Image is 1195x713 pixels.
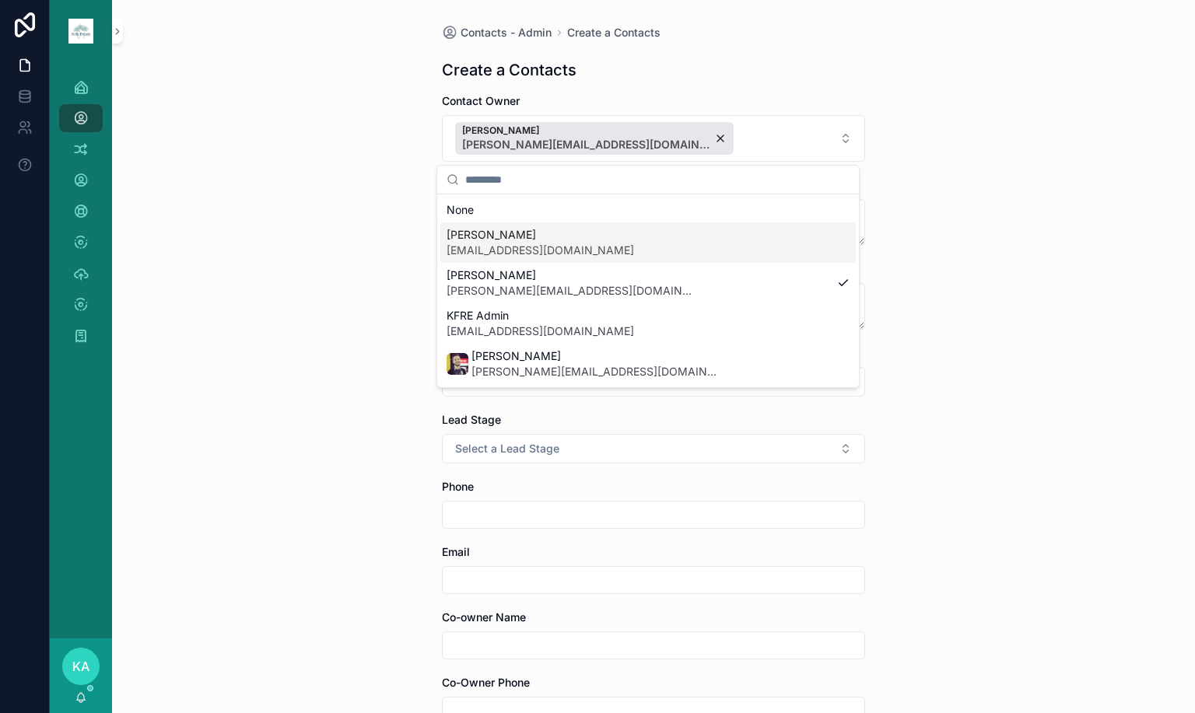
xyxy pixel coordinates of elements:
div: Suggestions [437,194,859,387]
span: Phone [442,480,474,493]
a: Create a Contacts [567,25,661,40]
span: [PERSON_NAME][EMAIL_ADDRESS][DOMAIN_NAME] [462,137,711,152]
span: Co-owner Name [442,610,526,624]
span: Co-Owner Phone [442,676,530,689]
button: Select Button [442,115,865,162]
span: [PERSON_NAME] [447,267,696,283]
span: [PERSON_NAME][EMAIL_ADDRESS][DOMAIN_NAME] [447,283,696,299]
img: App logo [68,19,93,44]
span: Select a Lead Stage [455,441,559,456]
button: Select Button [442,434,865,463]
span: [PERSON_NAME] [447,227,634,243]
button: Unselect 5 [455,122,734,155]
span: [EMAIL_ADDRESS][DOMAIN_NAME] [447,323,634,339]
span: KFRE Admin [447,308,634,323]
span: [PERSON_NAME] [471,348,720,364]
span: Lead Stage [442,413,501,426]
span: Contacts - Admin [461,25,552,40]
div: None [440,197,856,222]
span: [PERSON_NAME][EMAIL_ADDRESS][DOMAIN_NAME] [471,364,720,379]
div: scrollable content [50,62,112,370]
span: Email [442,545,470,558]
span: [PERSON_NAME] [462,124,711,137]
span: Contact Owner [442,94,520,107]
a: Contacts - Admin [442,25,552,40]
span: KA [72,657,89,676]
h1: Create a Contacts [442,59,576,81]
span: [EMAIL_ADDRESS][DOMAIN_NAME] [447,243,634,258]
